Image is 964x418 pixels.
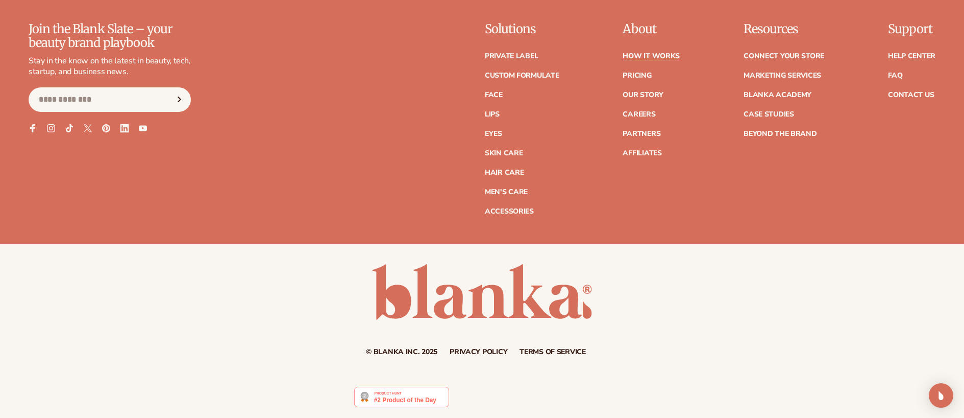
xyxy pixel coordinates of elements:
a: Case Studies [744,111,794,118]
a: Careers [623,111,655,118]
a: Custom formulate [485,72,559,79]
img: Blanka - Start a beauty or cosmetic line in under 5 minutes | Product Hunt [354,387,449,407]
p: Support [888,22,935,36]
a: Contact Us [888,91,934,99]
a: How It Works [623,53,680,60]
p: Resources [744,22,824,36]
a: Accessories [485,208,534,215]
a: Eyes [485,130,502,137]
a: Affiliates [623,150,661,157]
a: Private label [485,53,538,60]
button: Subscribe [168,87,190,112]
div: Open Intercom Messenger [929,383,953,408]
a: FAQ [888,72,902,79]
a: Hair Care [485,169,524,176]
a: Connect your store [744,53,824,60]
a: Our Story [623,91,663,99]
a: Pricing [623,72,651,79]
a: Beyond the brand [744,130,817,137]
a: Help Center [888,53,935,60]
a: Marketing services [744,72,821,79]
p: Stay in the know on the latest in beauty, tech, startup, and business news. [29,56,191,77]
p: About [623,22,680,36]
a: Partners [623,130,660,137]
p: Join the Blank Slate – your beauty brand playbook [29,22,191,50]
small: © Blanka Inc. 2025 [366,347,437,357]
p: Solutions [485,22,559,36]
a: Privacy policy [450,349,507,356]
a: Terms of service [520,349,586,356]
a: Skin Care [485,150,523,157]
a: Men's Care [485,189,528,196]
iframe: Customer reviews powered by Trustpilot [457,386,610,413]
a: Blanka Academy [744,91,811,99]
a: Face [485,91,503,99]
a: Lips [485,111,500,118]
